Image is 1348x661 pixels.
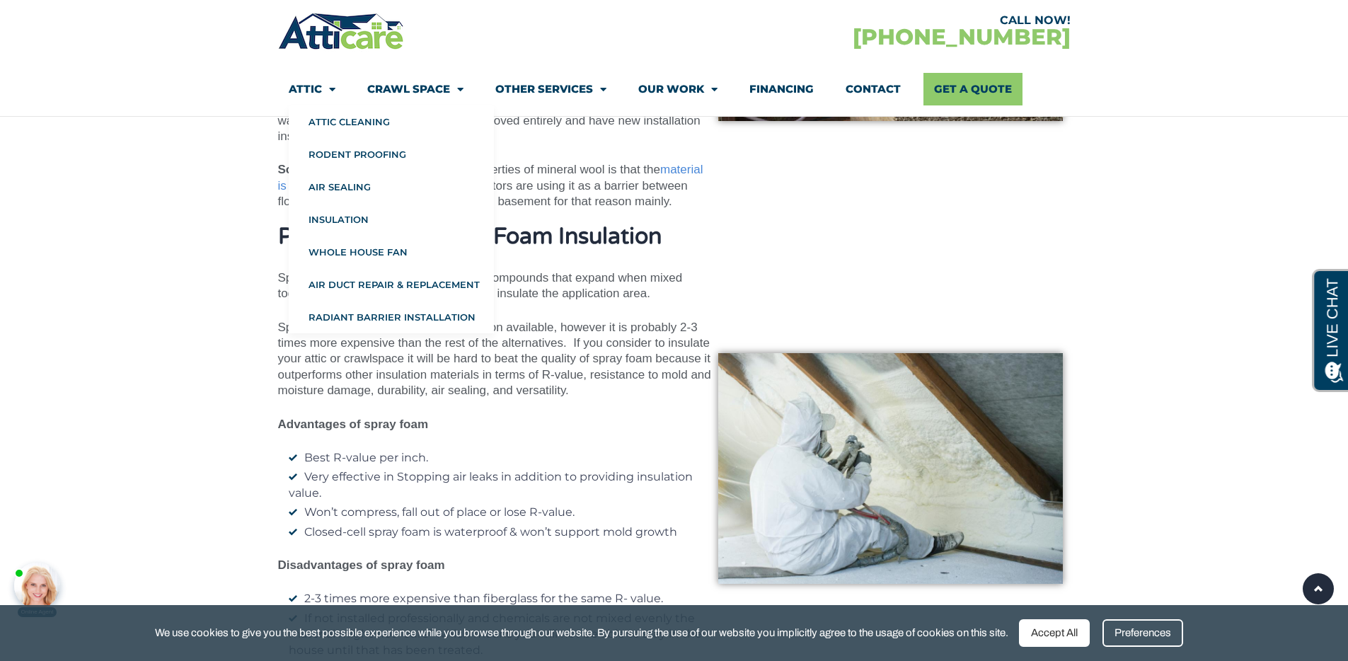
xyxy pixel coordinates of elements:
p: Spray foam is the most effective insulation available, however it is probably 2-3 times more expe... [278,320,711,399]
strong: Sound barrier: [278,163,361,176]
li: Best R-value per inch. [289,450,711,466]
b: Disadvantages of spray foam [278,558,445,572]
strong: Polyurethane Spray Foam Insulation​ [278,223,662,250]
a: Attic Cleaning [289,105,494,138]
div: Preferences [1102,619,1183,647]
a: Crawl Space [367,73,463,105]
div: Accept All [1019,619,1090,647]
a: Insulation [289,203,494,236]
a: Radiant Barrier Installation [289,301,494,333]
a: Air Sealing [289,171,494,203]
a: Get A Quote [923,73,1022,105]
ul: Attic [289,105,494,333]
a: Attic [289,73,335,105]
a: Air Duct Repair & Replacement [289,268,494,301]
p: Spray foam insulation uses 2 chemical compounds that expand when mixed together and simultaneousl... [278,270,711,302]
span: One of the greatest properties of mineral wool is that the [361,163,660,176]
span: We use cookies to give you the best possible experience while you browse through our website. By ... [155,624,1008,642]
a: Financing [749,73,814,105]
a: Rodent Proofing [289,138,494,171]
a: Our Work [638,73,718,105]
a: Whole House Fan [289,236,494,268]
span: Opens a chat window [35,11,114,29]
img: spray foam insulation [718,353,1064,583]
b: Advantages of spray foam [278,418,429,431]
li: Very effective in Stopping air leaks in addition to providing insulation value. [289,469,711,501]
li: 2-3 times more expensive than fiberglass for the same R- value. [289,591,711,607]
nav: Menu [289,73,1060,105]
li: Won’t compress, fall out of place or lose R-value. [289,505,711,520]
div: CALL NOW! [674,15,1071,26]
span: . Many contractors are using it as a barrier between floors or around the machine room in the bas... [278,179,688,208]
a: Contact [846,73,901,105]
iframe: Chat Invitation [7,512,234,619]
a: Other Services [495,73,606,105]
li: Closed-cell spray foam is waterproof & won’t support mold growth [289,524,711,540]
